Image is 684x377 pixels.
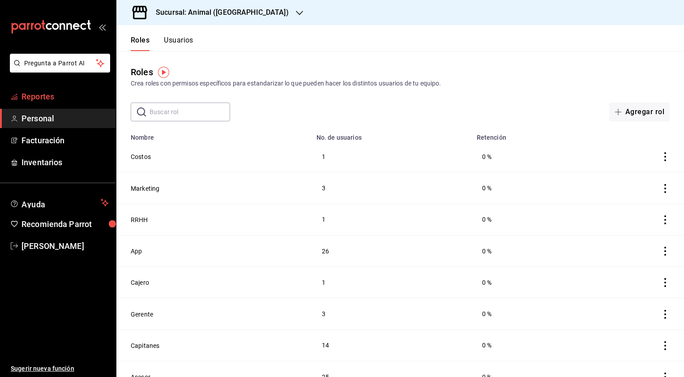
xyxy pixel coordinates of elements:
[150,103,230,121] input: Buscar rol
[131,79,670,88] div: Crea roles con permisos específicos para estandarizar lo que pueden hacer los distintos usuarios ...
[471,204,587,235] td: 0 %
[609,103,670,121] button: Agregar rol
[471,172,587,204] td: 0 %
[131,215,148,224] button: RRHH
[131,184,159,193] button: Marketing
[116,129,311,141] th: Nombre
[11,364,109,373] span: Sugerir nueva función
[149,7,289,18] h3: Sucursal: Animal ([GEOGRAPHIC_DATA])
[311,204,471,235] td: 1
[471,267,587,298] td: 0 %
[471,235,587,266] td: 0 %
[10,54,110,73] button: Pregunta a Parrot AI
[471,141,587,172] td: 0 %
[661,184,670,193] button: actions
[21,134,109,146] span: Facturación
[661,152,670,161] button: actions
[131,310,153,319] button: Gerente
[21,197,97,208] span: Ayuda
[471,298,587,330] td: 0 %
[311,235,471,266] td: 26
[311,129,471,141] th: No. de usuarios
[661,215,670,224] button: actions
[21,156,109,168] span: Inventarios
[98,23,106,30] button: open_drawer_menu
[131,247,142,256] button: App
[21,218,109,230] span: Recomienda Parrot
[21,90,109,103] span: Reportes
[311,141,471,172] td: 1
[661,310,670,319] button: actions
[311,267,471,298] td: 1
[661,247,670,256] button: actions
[158,67,169,78] img: Tooltip marker
[661,341,670,350] button: actions
[164,36,193,51] button: Usuarios
[24,59,96,68] span: Pregunta a Parrot AI
[21,112,109,124] span: Personal
[131,278,149,287] button: Cajero
[131,36,193,51] div: navigation tabs
[131,152,151,161] button: Costos
[131,341,159,350] button: Capitanes
[131,36,150,51] button: Roles
[311,330,471,361] td: 14
[6,65,110,74] a: Pregunta a Parrot AI
[311,298,471,330] td: 3
[471,129,587,141] th: Retención
[311,172,471,204] td: 3
[21,240,109,252] span: [PERSON_NAME]
[471,330,587,361] td: 0 %
[661,278,670,287] button: actions
[131,65,153,79] div: Roles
